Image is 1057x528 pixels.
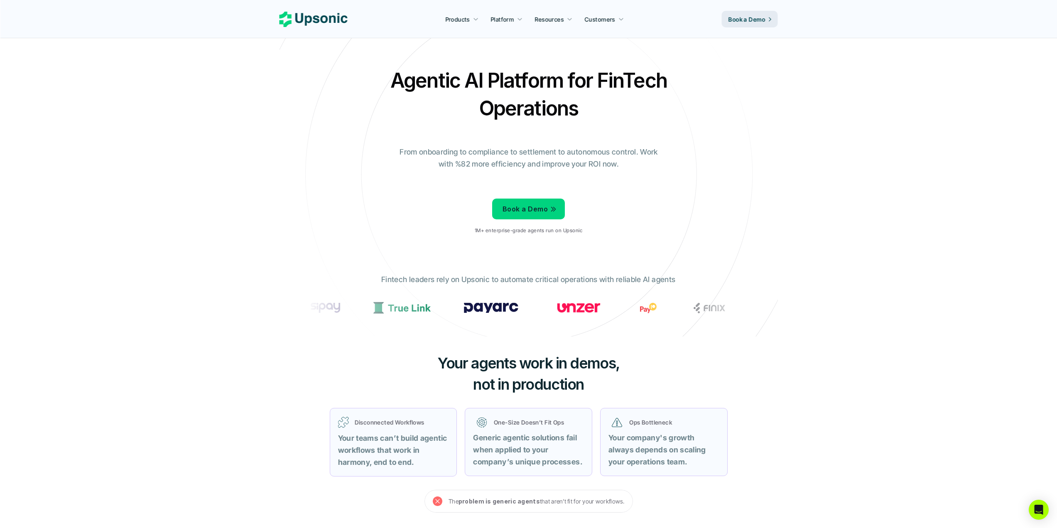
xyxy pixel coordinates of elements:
[629,418,716,427] p: Ops Bottleneck
[492,199,565,219] a: Book a Demo
[440,12,483,27] a: Products
[494,418,580,427] p: One-Size Doesn’t Fit Ops
[338,434,449,467] strong: Your teams can’t build agentic workflows that work in harmony, end to end.
[475,228,582,233] p: 1M+ enterprise-grade agents run on Upsonic
[608,433,708,466] strong: Your company's growth always depends on scaling your operations team.
[490,15,514,24] p: Platform
[585,15,616,24] p: Customers
[503,203,548,215] p: Book a Demo
[355,418,449,427] p: Disconnected Workflows
[473,375,584,393] span: not in production
[535,15,564,24] p: Resources
[381,274,675,286] p: Fintech leaders rely on Upsonic to automate critical operations with reliable AI agents
[473,433,582,466] strong: Generic agentic solutions fail when applied to your company’s unique processes.
[445,15,470,24] p: Products
[1029,500,1049,520] div: Open Intercom Messenger
[722,11,778,27] a: Book a Demo
[394,146,664,170] p: From onboarding to compliance to settlement to autonomous control. Work with %82 more efficiency ...
[728,15,765,24] p: Book a Demo
[383,66,674,122] h2: Agentic AI Platform for FinTech Operations
[437,354,620,372] span: Your agents work in demos,
[449,496,625,506] p: The that aren’t fit for your workflows.
[459,498,540,505] strong: problem is generic agents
